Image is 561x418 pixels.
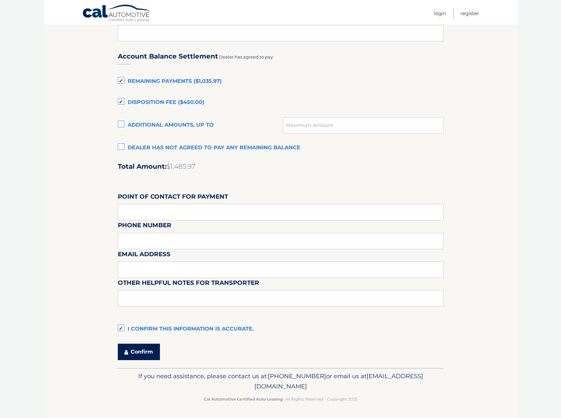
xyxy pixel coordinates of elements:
strong: Cal Automotive Certified Auto Leasing [204,397,283,402]
p: If you need assistance, please contact us at: or email us at [122,371,439,392]
span: $1,485.97 [166,162,195,170]
a: Login [434,8,446,19]
h3: Account Balance Settlement [118,52,218,61]
label: Email Address [118,249,170,261]
label: I confirm this information is accurate. [118,323,444,336]
label: Additional amounts, up to [118,119,283,132]
label: Other helpful notes for transporter [118,278,259,290]
label: Disposition Fee ($450.00) [118,96,444,109]
span: Dealer has agreed to pay: [219,54,274,60]
h2: Total Amount: [118,162,444,171]
span: [PHONE_NUMBER] [268,372,326,380]
button: Confirm [118,344,160,360]
input: Maximum Amount [283,117,443,134]
label: Point of Contact for Payment [118,192,228,204]
p: - All Rights Reserved - Copyright 2025 [122,396,439,403]
label: Remaining Payments ($1,035.97) [118,75,444,88]
a: Cal Automotive [82,4,151,23]
label: Dealer has not agreed to pay any remaining balance [118,141,444,155]
a: Register [460,8,479,19]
